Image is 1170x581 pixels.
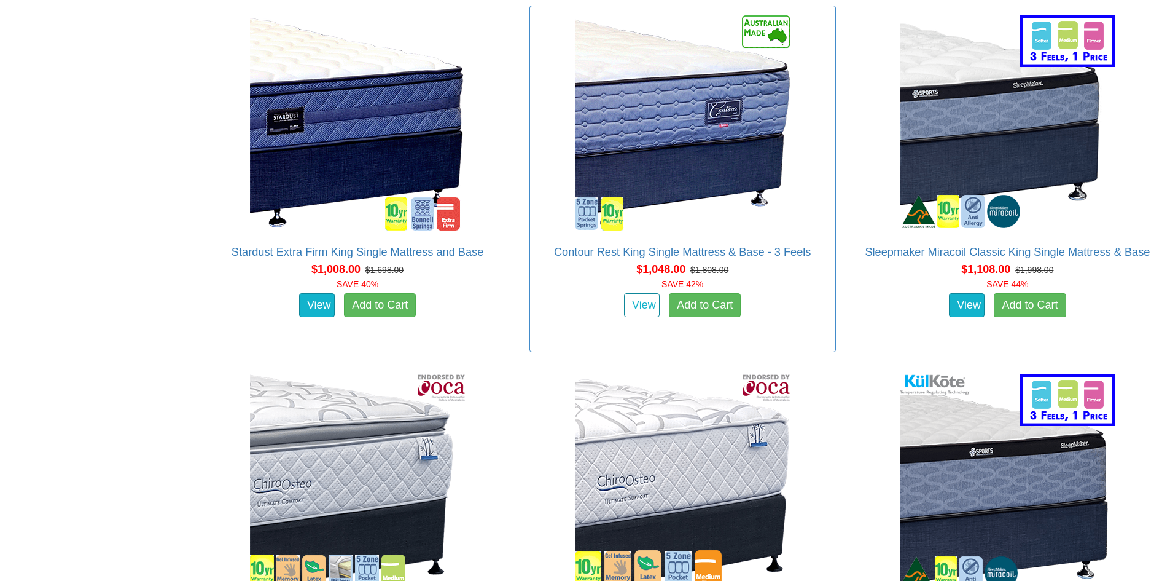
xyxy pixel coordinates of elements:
[232,246,483,258] a: Stardust Extra Firm King Single Mattress and Base
[365,265,404,275] del: $1,698.00
[961,263,1010,275] span: $1,108.00
[572,12,793,234] img: Contour Rest King Single Mattress & Base - 3 Feels
[994,293,1066,318] a: Add to Cart
[690,265,728,275] del: $1,808.00
[554,246,811,258] a: Contour Rest King Single Mattress & Base - 3 Feels
[1015,265,1053,275] del: $1,998.00
[897,12,1118,234] img: Sleepmaker Miracoil Classic King Single Mattress & Base
[624,293,660,318] a: View
[299,293,335,318] a: View
[949,293,985,318] a: View
[986,279,1028,289] font: SAVE 44%
[344,293,416,318] a: Add to Cart
[661,279,703,289] font: SAVE 42%
[247,12,468,234] img: Stardust Extra Firm King Single Mattress and Base
[337,279,378,289] font: SAVE 40%
[311,263,361,275] span: $1,008.00
[865,246,1150,258] a: Sleepmaker Miracoil Classic King Single Mattress & Base
[669,293,741,318] a: Add to Cart
[636,263,685,275] span: $1,048.00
